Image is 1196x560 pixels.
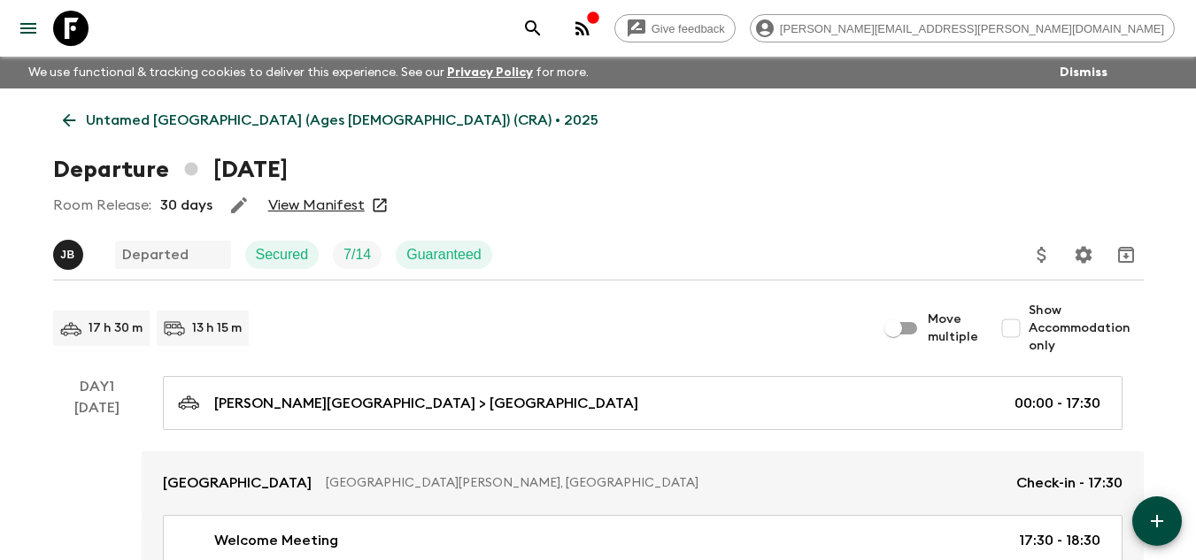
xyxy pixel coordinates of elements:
p: 13 h 15 m [192,319,242,337]
span: [PERSON_NAME][EMAIL_ADDRESS][PERSON_NAME][DOMAIN_NAME] [770,22,1174,35]
p: [PERSON_NAME][GEOGRAPHIC_DATA] > [GEOGRAPHIC_DATA] [214,393,638,414]
button: Settings [1066,237,1101,272]
p: [GEOGRAPHIC_DATA][PERSON_NAME], [GEOGRAPHIC_DATA] [326,474,1002,492]
button: menu [11,11,46,46]
a: View Manifest [268,196,365,214]
button: Archive (Completed, Cancelled or Unsynced Departures only) [1108,237,1144,272]
div: [PERSON_NAME][EMAIL_ADDRESS][PERSON_NAME][DOMAIN_NAME] [750,14,1175,42]
a: Give feedback [614,14,736,42]
button: search adventures [515,11,551,46]
a: Untamed [GEOGRAPHIC_DATA] (Ages [DEMOGRAPHIC_DATA]) (CRA) • 2025 [53,103,608,138]
p: Secured [256,244,309,265]
div: Secured [245,241,320,269]
p: 17:30 - 18:30 [1019,530,1100,551]
a: Privacy Policy [447,66,533,79]
p: 7 / 14 [343,244,371,265]
button: Update Price, Early Bird Discount and Costs [1024,237,1060,272]
span: Show Accommodation only [1029,302,1144,355]
p: Room Release: [53,195,151,216]
p: [GEOGRAPHIC_DATA] [163,472,312,494]
a: [PERSON_NAME][GEOGRAPHIC_DATA] > [GEOGRAPHIC_DATA]00:00 - 17:30 [163,376,1123,430]
p: 17 h 30 m [89,319,143,337]
p: Untamed [GEOGRAPHIC_DATA] (Ages [DEMOGRAPHIC_DATA]) (CRA) • 2025 [86,110,598,131]
p: Welcome Meeting [214,530,338,551]
p: Check-in - 17:30 [1016,472,1123,494]
p: Day 1 [53,376,142,397]
h1: Departure [DATE] [53,152,288,188]
div: Trip Fill [333,241,382,269]
span: Move multiple [928,311,979,346]
p: We use functional & tracking cookies to deliver this experience. See our for more. [21,57,596,88]
button: Dismiss [1055,60,1112,85]
p: 30 days [160,195,212,216]
p: Guaranteed [406,244,482,265]
a: [GEOGRAPHIC_DATA][GEOGRAPHIC_DATA][PERSON_NAME], [GEOGRAPHIC_DATA]Check-in - 17:30 [142,451,1144,515]
span: Joe Bernini [53,245,87,259]
p: 00:00 - 17:30 [1015,393,1100,414]
p: Departed [122,244,189,265]
span: Give feedback [642,22,735,35]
